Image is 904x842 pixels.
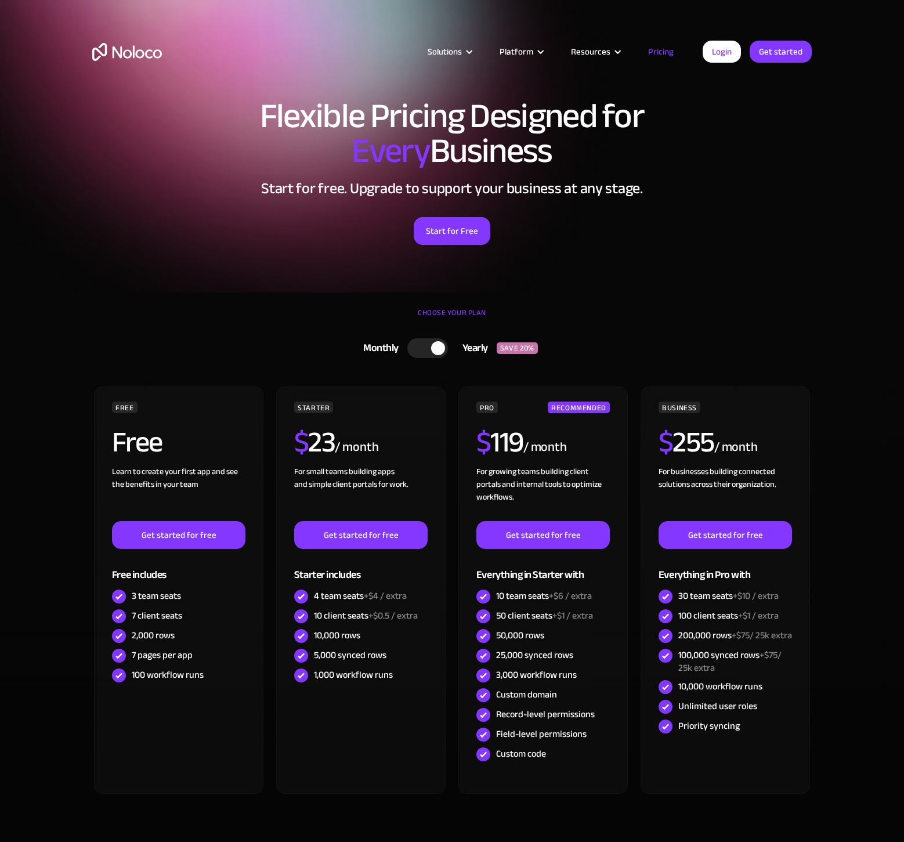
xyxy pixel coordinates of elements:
[294,521,428,549] a: Get started for free
[496,688,557,701] div: Custom domain
[659,402,700,413] div: BUSINESS
[92,43,162,61] a: home
[703,41,741,63] a: Login
[92,180,812,197] h2: Start for free. Upgrade to support your business at any stage.
[496,590,592,602] div: 10 team seats
[496,649,573,662] div: 25,000 synced rows
[132,629,175,642] div: 2,000 rows
[476,402,498,413] div: PRO
[476,415,491,469] span: $
[496,629,544,642] div: 50,000 rows
[634,44,688,59] a: Pricing
[414,217,490,245] a: Start for Free
[112,402,138,413] div: FREE
[112,521,245,549] a: Get started for free
[571,44,610,59] div: Resources
[314,649,386,662] div: 5,000 synced rows
[368,607,418,624] span: +$0.5 / extra
[314,590,407,602] div: 4 team seats
[485,44,556,59] div: Platform
[496,668,577,681] div: 3,000 workflow runs
[678,649,792,674] div: 100,000 synced rows
[678,700,757,713] div: Unlimited user roles
[364,587,407,605] span: +$4 / extra
[714,438,758,457] div: / month
[738,607,779,624] span: +$1 / extra
[448,339,497,357] div: Yearly
[678,646,782,677] span: +$75/ 25k extra
[294,415,309,469] span: $
[549,587,592,605] span: +$6 / extra
[659,465,792,521] div: For businesses building connected solutions across their organization. ‍
[132,609,182,622] div: 7 client seats
[92,304,812,333] div: CHOOSE YOUR PLAN
[496,609,593,622] div: 50 client seats
[556,44,634,59] div: Resources
[335,438,378,457] div: / month
[659,549,792,587] div: Everything in Pro with
[678,629,792,642] div: 200,000 rows
[132,668,204,681] div: 100 workflow runs
[732,627,792,644] span: +$75/ 25k extra
[314,668,393,681] div: 1,000 workflow runs
[500,44,533,59] div: Platform
[496,728,587,740] div: Field-level permissions
[496,708,595,721] div: Record-level permissions
[523,438,567,457] div: / month
[294,465,428,521] div: For small teams building apps and simple client portals for work. ‍
[496,747,546,760] div: Custom code
[314,629,360,642] div: 10,000 rows
[476,428,523,457] h2: 119
[428,44,462,59] div: Solutions
[750,41,812,63] a: Get started
[678,609,779,622] div: 100 client seats
[112,549,245,587] div: Free includes
[92,99,812,168] h1: Flexible Pricing Designed for Business
[352,118,430,183] span: Every
[659,521,792,549] a: Get started for free
[294,549,428,587] div: Starter includes
[294,402,333,413] div: STARTER
[112,428,162,457] h2: Free
[314,609,418,622] div: 10 client seats
[132,590,181,602] div: 3 team seats
[413,44,485,59] div: Solutions
[678,590,779,602] div: 30 team seats
[678,720,740,732] div: Priority syncing
[497,342,538,354] div: SAVE 20%
[678,680,762,693] div: 10,000 workflow runs
[552,607,593,624] span: +$1 / extra
[476,549,610,587] div: Everything in Starter with
[294,428,335,457] h2: 23
[733,587,779,605] span: +$10 / extra
[112,465,245,521] div: Learn to create your first app and see the benefits in your team ‍
[548,402,610,413] div: RECOMMENDED
[659,415,673,469] span: $
[132,649,193,662] div: 7 pages per app
[659,428,714,457] h2: 255
[349,339,407,357] div: Monthly
[476,521,610,549] a: Get started for free
[476,465,610,521] div: For growing teams building client portals and internal tools to optimize workflows.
